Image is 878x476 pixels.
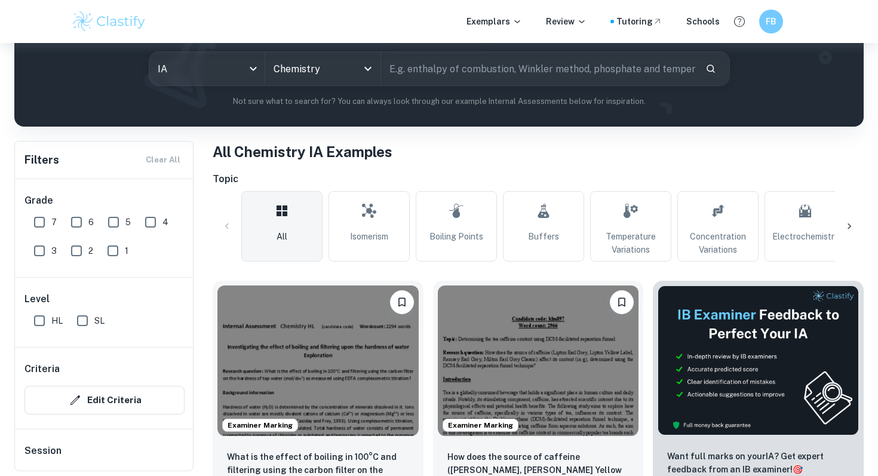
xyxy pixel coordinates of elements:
[443,420,518,431] span: Examiner Marking
[24,292,185,306] h6: Level
[546,15,587,28] p: Review
[658,285,859,435] img: Thumbnail
[24,444,185,468] h6: Session
[360,60,376,77] button: Open
[686,15,720,28] a: Schools
[683,230,753,256] span: Concentration Variations
[381,52,696,85] input: E.g. enthalpy of combustion, Winkler method, phosphate and temperature...
[24,194,185,208] h6: Grade
[88,244,93,257] span: 2
[595,230,666,256] span: Temperature Variations
[24,362,60,376] h6: Criteria
[701,59,721,79] button: Search
[765,15,778,28] h6: FB
[793,465,803,474] span: 🎯
[88,216,94,229] span: 6
[51,314,63,327] span: HL
[667,450,849,476] p: Want full marks on your IA ? Get expert feedback from an IB examiner!
[217,285,419,436] img: Chemistry IA example thumbnail: What is the effect of boiling in 100°C a
[213,172,864,186] h6: Topic
[390,290,414,314] button: Bookmark
[24,152,59,168] h6: Filters
[223,420,297,431] span: Examiner Marking
[71,10,147,33] img: Clastify logo
[213,141,864,162] h1: All Chemistry IA Examples
[429,230,483,243] span: Boiling Points
[438,285,639,436] img: Chemistry IA example thumbnail: How does the source of caffeine (Lipton
[162,216,168,229] span: 4
[772,230,839,243] span: Electrochemistry
[24,386,185,414] button: Edit Criteria
[616,15,662,28] a: Tutoring
[759,10,783,33] button: FB
[466,15,522,28] p: Exemplars
[528,230,559,243] span: Buffers
[24,96,854,108] p: Not sure what to search for? You can always look through our example Internal Assessments below f...
[277,230,287,243] span: All
[51,216,57,229] span: 7
[125,244,128,257] span: 1
[51,244,57,257] span: 3
[350,230,388,243] span: Isomerism
[729,11,750,32] button: Help and Feedback
[94,314,105,327] span: SL
[149,52,265,85] div: IA
[610,290,634,314] button: Bookmark
[125,216,131,229] span: 5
